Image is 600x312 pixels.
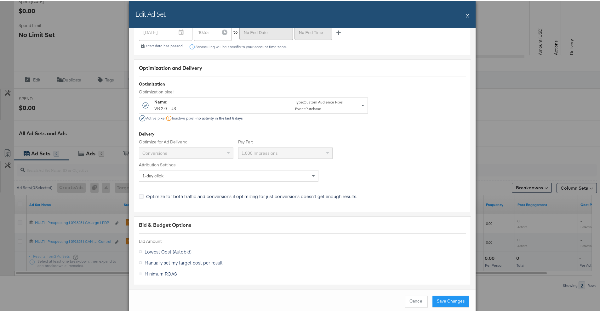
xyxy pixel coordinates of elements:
[139,220,466,227] div: Bid & Budget Options
[154,104,176,111] div: VB 2.0 - US
[197,115,243,119] strong: no activity in the last 5 days
[466,8,469,20] button: X
[238,138,333,144] label: Pay Per:
[166,114,244,120] div: Inactive pixel -
[145,247,191,253] span: Lowest Cost (Autobid)
[242,149,278,155] span: 1,000 Impressions
[139,161,318,167] label: Attribution Settings
[295,98,343,103] small: Type: Custom Audience Pixel
[139,42,183,47] div: Start date has passed.
[135,8,165,17] h2: Edit Ad Set
[142,172,163,177] span: 1-day click
[432,294,469,306] button: Save Changes
[139,88,368,94] label: Optimization pixel:
[139,63,466,70] div: Optimization and Delivery
[142,149,167,155] span: Conversions
[139,114,166,120] div: Active pixel
[139,237,466,243] label: Bid Amount:
[139,130,466,136] div: Delivery
[233,23,238,39] div: to
[139,80,466,86] div: Optimization
[145,258,223,265] span: Manually set my target cost per result
[405,294,428,306] button: Cancel
[139,138,233,144] label: Optimize for Ad Delivery:
[154,98,167,103] strong: Name:
[295,105,321,110] small: Event: Purchase
[189,42,287,49] div: Scheduling will be specific to your account time zone.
